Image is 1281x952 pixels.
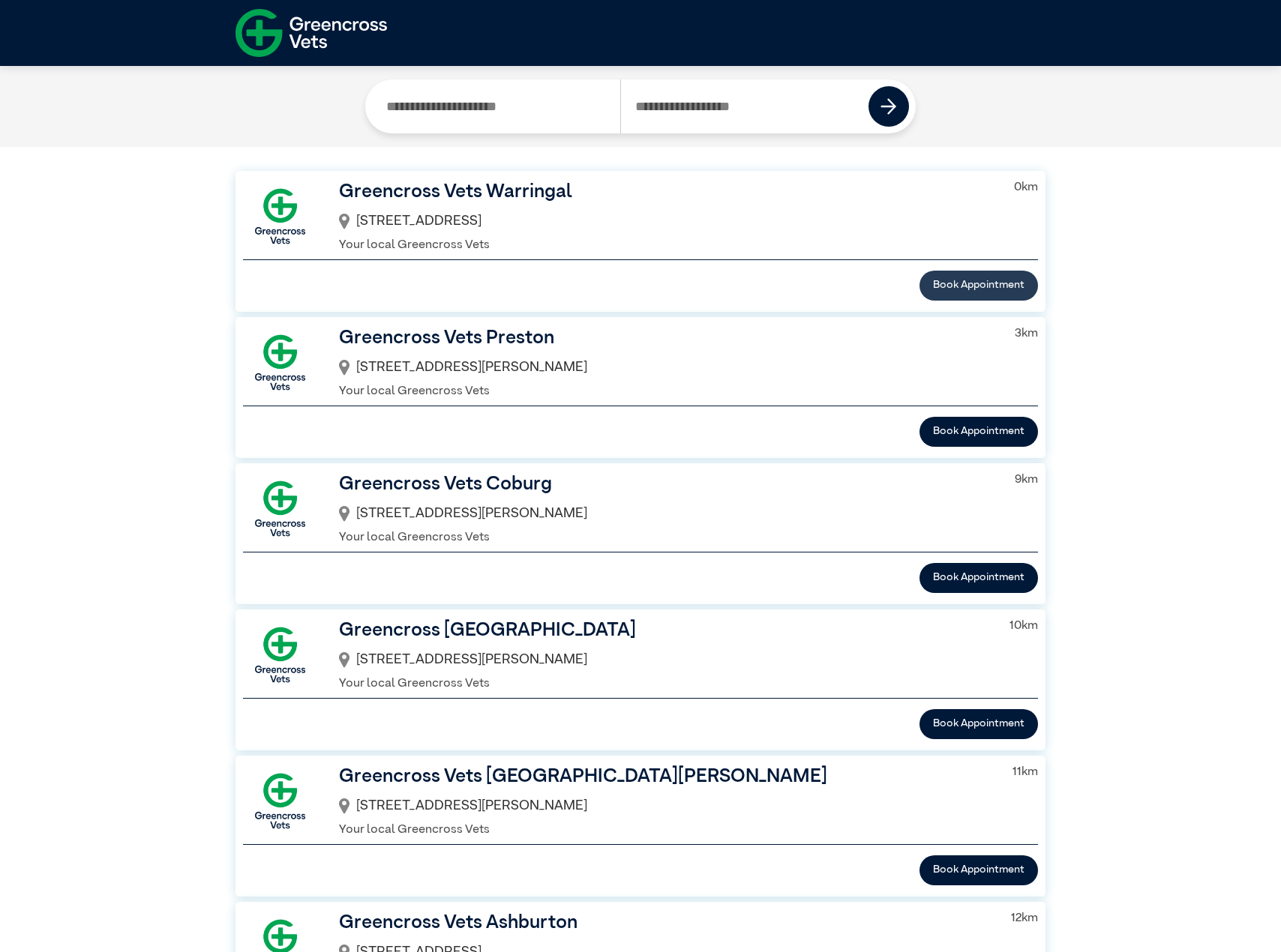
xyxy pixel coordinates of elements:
p: Your local Greencross Vets [339,236,992,254]
p: 0 km [1014,178,1038,196]
p: 10 km [1009,617,1038,635]
div: [STREET_ADDRESS][PERSON_NAME] [339,499,993,528]
img: GX-Square.png [243,618,317,692]
img: GX-Square.png [243,472,317,546]
img: GX-Square.png [243,179,317,253]
h3: Greencross Vets [GEOGRAPHIC_DATA][PERSON_NAME] [339,763,991,792]
div: [STREET_ADDRESS][PERSON_NAME] [339,353,993,382]
input: Search by Clinic Name [372,79,620,133]
p: 3 km [1015,325,1038,343]
h3: Greencross [GEOGRAPHIC_DATA] [339,617,988,645]
button: Book Appointment [919,855,1038,885]
h3: Greencross Vets Preston [339,325,993,353]
p: Your local Greencross Vets [339,382,993,400]
p: Your local Greencross Vets [339,675,988,693]
button: Book Appointment [919,417,1038,447]
button: Book Appointment [919,271,1038,301]
img: GX-Square.png [243,764,317,838]
button: Book Appointment [919,709,1038,739]
p: 12 km [1011,909,1038,927]
div: [STREET_ADDRESS][PERSON_NAME] [339,792,991,821]
div: [STREET_ADDRESS][PERSON_NAME] [339,645,988,675]
h3: Greencross Vets Warringal [339,178,992,207]
h3: Greencross Vets Coburg [339,471,993,499]
div: [STREET_ADDRESS] [339,207,992,236]
button: Book Appointment [919,563,1038,593]
p: Your local Greencross Vets [339,528,993,546]
p: 9 km [1015,471,1038,489]
img: GX-Square.png [243,325,317,400]
p: Your local Greencross Vets [339,821,991,839]
img: f-logo [235,4,387,62]
input: Search by Postcode [620,79,869,133]
p: 11 km [1012,763,1038,781]
img: icon-right [880,98,896,114]
h3: Greencross Vets Ashburton [339,909,989,938]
